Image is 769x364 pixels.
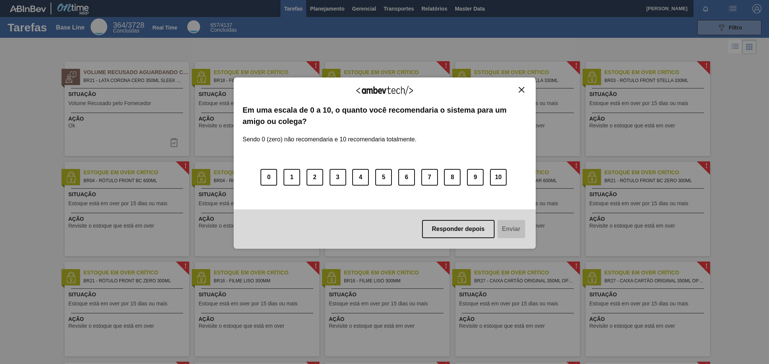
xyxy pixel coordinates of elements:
label: Em uma escala de 0 a 10, o quanto você recomendaria o sistema para um amigo ou colega? [243,104,527,127]
button: Responder depois [422,220,495,238]
button: 4 [352,169,369,186]
button: 1 [284,169,300,186]
button: 5 [375,169,392,186]
button: 2 [307,169,323,186]
button: Close [516,87,527,93]
button: 6 [398,169,415,186]
label: Sendo 0 (zero) não recomendaria e 10 recomendaria totalmente. [243,127,417,143]
button: 8 [444,169,461,186]
img: Close [519,87,524,93]
button: 10 [490,169,507,186]
button: 7 [421,169,438,186]
button: 0 [260,169,277,186]
button: 3 [330,169,346,186]
button: 9 [467,169,484,186]
img: Logo Ambevtech [356,86,413,95]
